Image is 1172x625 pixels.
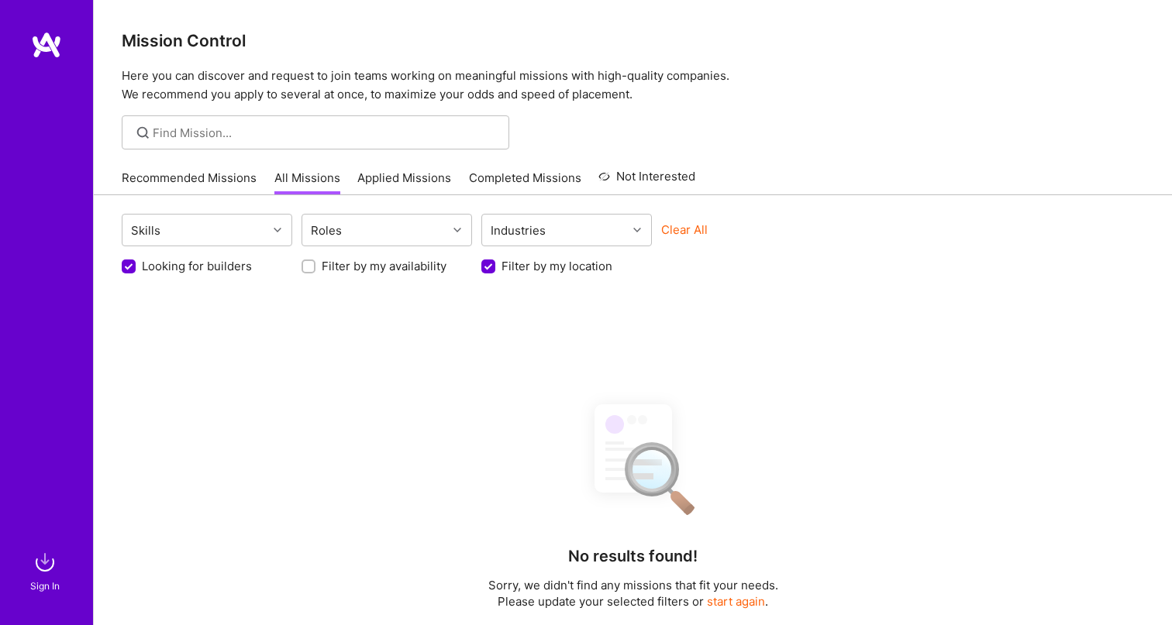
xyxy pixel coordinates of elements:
[487,219,550,242] div: Industries
[134,124,152,142] i: icon SearchGrey
[274,170,340,195] a: All Missions
[469,170,581,195] a: Completed Missions
[357,170,451,195] a: Applied Missions
[502,258,612,274] label: Filter by my location
[707,593,765,610] button: start again
[274,226,281,234] i: icon Chevron
[633,226,641,234] i: icon Chevron
[322,258,446,274] label: Filter by my availability
[122,67,1144,104] p: Here you can discover and request to join teams working on meaningful missions with high-quality ...
[307,219,346,242] div: Roles
[122,170,257,195] a: Recommended Missions
[488,593,778,610] p: Please update your selected filters or .
[122,31,1144,50] h3: Mission Control
[568,547,698,565] h4: No results found!
[31,31,62,59] img: logo
[661,221,708,238] button: Clear All
[127,219,164,242] div: Skills
[598,167,695,195] a: Not Interested
[29,547,60,578] img: sign in
[30,578,60,594] div: Sign In
[453,226,461,234] i: icon Chevron
[567,390,699,526] img: No Results
[33,547,60,594] a: sign inSign In
[488,577,778,593] p: Sorry, we didn't find any missions that fit your needs.
[153,125,498,141] input: Find Mission...
[142,258,252,274] label: Looking for builders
